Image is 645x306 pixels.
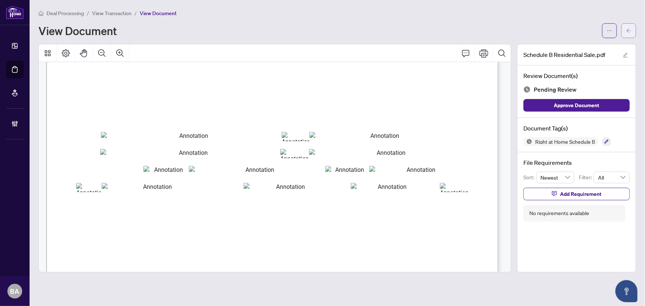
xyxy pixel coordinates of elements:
[47,10,84,17] span: Deal Processing
[38,11,44,16] span: home
[10,286,20,296] span: BA
[560,188,601,200] span: Add Requirement
[523,124,630,133] h4: Document Tag(s)
[38,25,117,37] h1: View Document
[615,280,638,302] button: Open asap
[554,99,600,111] span: Approve Document
[523,158,630,167] h4: File Requirements
[532,139,598,144] span: Right at Home Schedule B
[87,9,89,17] li: /
[523,86,531,93] img: Document Status
[598,172,625,183] span: All
[523,99,630,112] button: Approve Document
[523,188,630,200] button: Add Requirement
[6,6,24,19] img: logo
[523,50,605,59] span: Schedule B Residential Sale.pdf
[534,85,577,95] span: Pending Review
[92,10,132,17] span: View Transaction
[140,10,177,17] span: View Document
[607,28,612,33] span: ellipsis
[523,173,536,181] p: Sort:
[579,173,594,181] p: Filter:
[135,9,137,17] li: /
[523,71,630,80] h4: Review Document(s)
[529,209,589,217] div: No requirements available
[626,28,631,33] span: arrow-left
[523,137,532,146] img: Status Icon
[623,52,628,58] span: edit
[541,172,570,183] span: Newest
